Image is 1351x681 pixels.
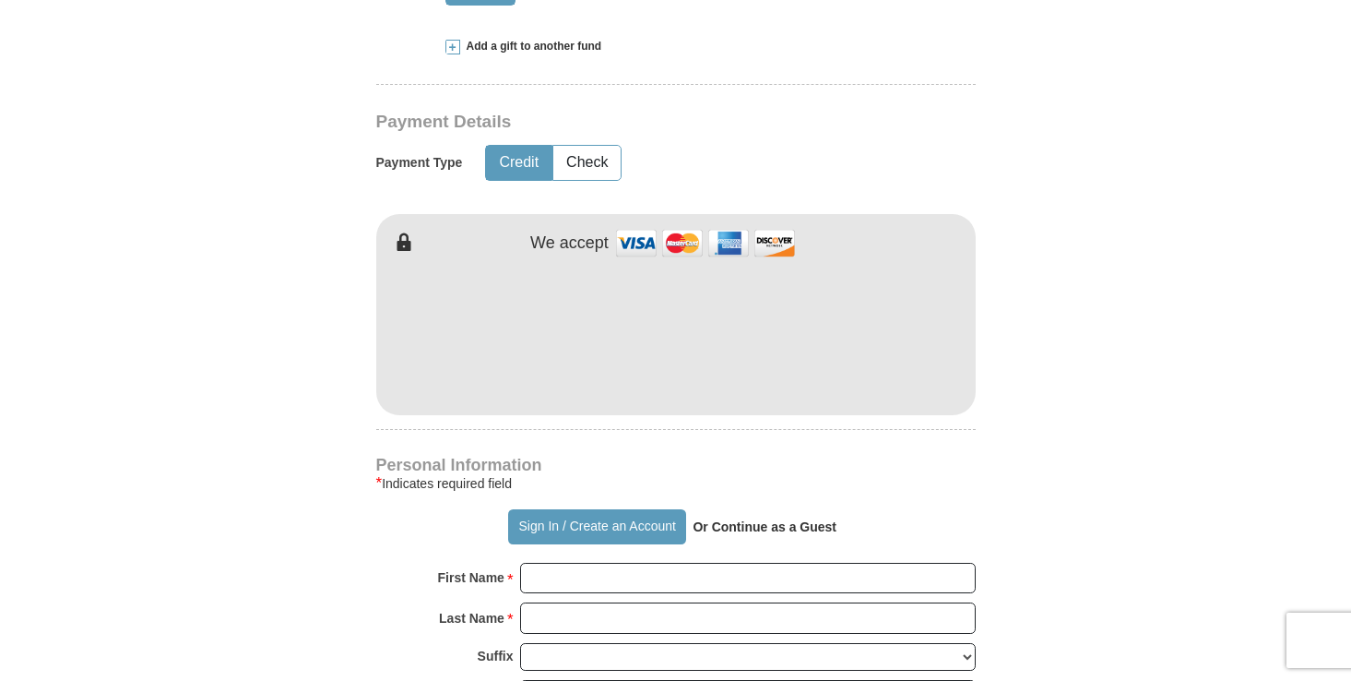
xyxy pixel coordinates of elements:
[478,643,514,669] strong: Suffix
[460,39,602,54] span: Add a gift to another fund
[508,509,686,544] button: Sign In / Create an Account
[376,155,463,171] h5: Payment Type
[530,233,609,254] h4: We accept
[376,472,976,495] div: Indicates required field
[438,565,504,591] strong: First Name
[693,520,836,534] strong: Or Continue as a Guest
[376,458,976,472] h4: Personal Information
[613,223,798,263] img: credit cards accepted
[486,146,551,180] button: Credit
[376,112,847,133] h3: Payment Details
[553,146,621,180] button: Check
[439,605,504,631] strong: Last Name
